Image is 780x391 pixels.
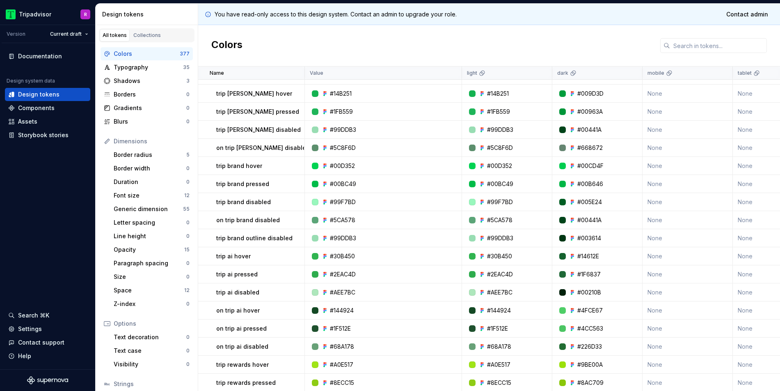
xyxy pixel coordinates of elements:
[114,63,183,71] div: Typography
[577,108,603,116] div: #00963A
[738,70,752,76] p: tablet
[114,90,186,99] div: Borders
[670,38,767,53] input: Search in tokens...
[210,70,224,76] p: Name
[216,252,251,260] p: trip ai hover
[487,379,511,387] div: #8ECC15
[577,90,604,98] div: #009D3D
[186,219,190,226] div: 0
[114,300,186,308] div: Z-index
[577,198,602,206] div: #005E24
[114,205,183,213] div: Generic dimension
[577,144,603,152] div: #668672
[110,284,193,297] a: Space12
[330,162,355,170] div: #00D352
[577,379,604,387] div: #8AC709
[183,64,190,71] div: 35
[577,306,603,315] div: #4FCE67
[643,301,733,320] td: None
[577,270,601,278] div: #1F6837
[310,70,323,76] p: Value
[114,137,190,145] div: Dimensions
[330,108,353,116] div: #1FB559
[114,273,186,281] div: Size
[101,61,193,74] a: Typography35
[643,265,733,283] td: None
[101,74,193,87] a: Shadows3
[330,288,355,297] div: #AEE7BC
[215,10,457,18] p: You have read-only access to this design system. Contact an admin to upgrade your role.
[643,193,733,211] td: None
[643,85,733,103] td: None
[27,376,68,384] svg: Supernova Logo
[216,379,276,387] p: trip rewards pressed
[114,246,184,254] div: Opacity
[487,216,512,224] div: #5CA578
[114,360,186,368] div: Visibility
[186,152,190,158] div: 5
[487,234,513,242] div: #99DDB3
[18,117,37,126] div: Assets
[643,338,733,356] td: None
[114,320,190,328] div: Options
[577,361,603,369] div: #9BE00A
[2,5,94,23] button: TripadvisorR
[216,180,269,188] p: trip brand pressed
[114,191,184,200] div: Font size
[330,198,356,206] div: #99F7BD
[114,286,184,294] div: Space
[330,90,352,98] div: #14B251
[110,243,193,256] a: Opacity15
[643,229,733,247] td: None
[643,121,733,139] td: None
[110,344,193,357] a: Text case0
[216,162,262,170] p: trip brand hover
[216,324,267,333] p: on trip ai pressed
[330,126,356,134] div: #99DDB3
[330,379,354,387] div: #8ECC15
[186,233,190,239] div: 0
[103,32,127,39] div: All tokens
[643,283,733,301] td: None
[330,216,355,224] div: #5CA578
[186,179,190,185] div: 0
[110,257,193,270] a: Paragraph spacing0
[110,230,193,243] a: Line height0
[5,336,90,349] button: Contact support
[7,31,25,37] div: Version
[643,356,733,374] td: None
[5,88,90,101] a: Design tokens
[577,234,601,242] div: #003614
[18,338,64,347] div: Contact support
[330,306,354,315] div: #144924
[110,358,193,371] a: Visibility0
[183,206,190,212] div: 55
[216,234,293,242] p: trip brand outline disabled
[5,115,90,128] a: Assets
[211,38,242,53] h2: Colors
[216,108,299,116] p: trip [PERSON_NAME] pressed
[487,144,513,152] div: #5C8F6D
[643,157,733,175] td: None
[487,270,513,278] div: #2EAC4D
[643,247,733,265] td: None
[577,324,603,333] div: #4CC563
[102,10,194,18] div: Design tokens
[186,361,190,368] div: 0
[114,50,180,58] div: Colors
[110,202,193,216] a: Generic dimension55
[114,164,186,172] div: Border width
[577,126,602,134] div: #00441A
[101,47,193,60] a: Colors377
[487,90,509,98] div: #14B251
[6,9,16,19] img: 0ed0e8b8-9446-497d-bad0-376821b19aa5.png
[643,139,733,157] td: None
[101,88,193,101] a: Borders0
[50,31,82,37] span: Current draft
[330,343,354,351] div: #68A178
[110,175,193,189] a: Duration0
[577,216,602,224] div: #00441A
[330,252,355,260] div: #30B450
[114,259,186,267] div: Paragraph spacing
[186,260,190,267] div: 0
